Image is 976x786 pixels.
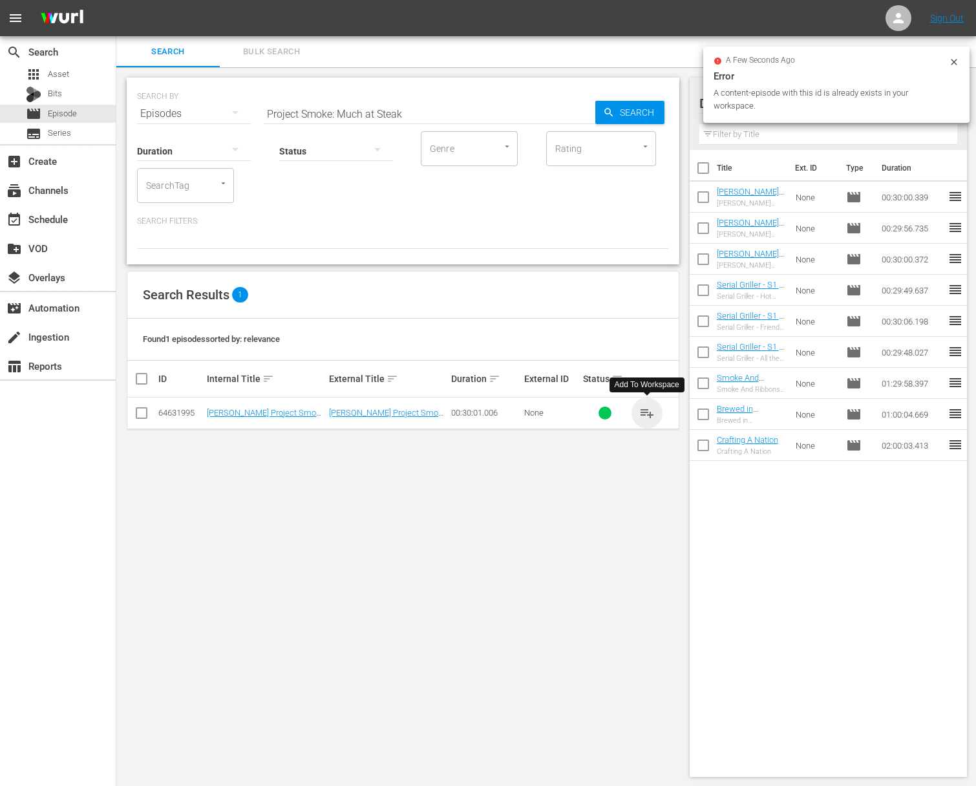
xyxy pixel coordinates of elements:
div: [PERSON_NAME] Project Smoke - Hot Stuff [717,199,785,207]
a: [PERSON_NAME] Project Smoke - Fire Birds [717,249,784,278]
span: sort [611,373,623,385]
a: Brewed in [GEOGRAPHIC_DATA] [717,404,784,433]
button: Open [639,140,652,153]
span: playlist_add [639,405,655,421]
td: None [790,244,842,275]
th: Ext. ID [787,150,838,186]
span: Episode [846,345,862,360]
a: [PERSON_NAME] Project Smoke - Fire Meets Water [717,218,784,247]
div: Serial Griller - Hot Handhelds [717,292,785,301]
div: 64631995 [158,408,203,418]
span: Reports [6,359,22,374]
button: playlist_add [631,398,663,429]
a: Serial Griller - S1 - Hot Handhelds [717,280,784,299]
div: Duration [451,371,520,387]
td: 00:29:56.735 [876,213,948,244]
button: Open [217,177,229,189]
div: Episodes [137,96,251,132]
div: Add To Workspace [615,379,679,390]
td: None [790,430,842,461]
span: reorder [948,220,963,235]
span: sort [387,373,398,385]
span: Asset [48,68,69,81]
td: None [790,368,842,399]
span: Ingestion [6,330,22,345]
th: Type [838,150,874,186]
span: reorder [948,282,963,297]
div: [PERSON_NAME] Project Smoke - Fire Birds [717,261,785,270]
span: reorder [948,437,963,452]
div: Bits [26,87,41,102]
div: None [524,408,579,418]
th: Title [717,150,788,186]
span: Create [6,154,22,169]
span: reorder [948,344,963,359]
td: None [790,213,842,244]
span: Search [615,101,664,124]
div: Status [583,371,628,387]
td: 00:30:00.372 [876,244,948,275]
span: VOD [6,241,22,257]
div: 00:30:01.006 [451,408,520,418]
span: sort [489,373,500,385]
span: Episode [846,376,862,391]
span: reorder [948,313,963,328]
td: None [790,275,842,306]
span: Episode [846,282,862,298]
button: Open [501,140,513,153]
span: 1 [232,287,248,303]
button: Search [595,101,664,124]
div: ID [158,374,203,384]
span: a few seconds ago [726,56,795,66]
div: [PERSON_NAME] Project Smoke - Fire Meets Water [717,230,785,239]
th: Duration [874,150,951,186]
a: Crafting A Nation [717,435,778,445]
div: Crafting A Nation [717,447,778,456]
a: Sign Out [930,13,964,23]
a: Serial Griller - S1 - All the Courses [717,342,784,361]
span: sort [262,373,274,385]
span: Channels [6,183,22,198]
td: None [790,337,842,368]
span: Episode [48,107,77,120]
a: [PERSON_NAME] Project Smoke - Hot Stuff [717,187,784,216]
td: None [790,306,842,337]
span: Schedule [6,212,22,228]
td: 00:29:49.637 [876,275,948,306]
a: [PERSON_NAME] Project Smoke - Much at Steak [207,408,324,427]
a: Serial Griller - S1 - Friends and Family [717,311,784,340]
span: Bulk Search [228,45,315,59]
span: Search [124,45,212,59]
span: Episode [846,438,862,453]
div: Error [714,69,959,84]
span: Episode [846,251,862,267]
span: reorder [948,251,963,266]
td: 01:29:58.397 [876,368,948,399]
p: Search Filters: [137,216,669,227]
span: reorder [948,189,963,204]
span: Automation [6,301,22,316]
td: None [790,182,842,213]
span: Episode [846,220,862,236]
div: A content-episode with this id is already exists in your workspace. [714,87,946,112]
span: Episode [26,106,41,122]
span: subtitles [26,126,41,142]
span: Episode [846,313,862,329]
img: ans4CAIJ8jUAAAAAAAAAAAAAAAAAAAAAAAAgQb4GAAAAAAAAAAAAAAAAAAAAAAAAJMjXAAAAAAAAAAAAAAAAAAAAAAAAgAT5G... [31,3,93,34]
a: [PERSON_NAME] Project Smoke - Much at Steak [329,408,447,427]
span: Asset [26,67,41,82]
div: Brewed in [GEOGRAPHIC_DATA] [717,416,785,425]
td: 00:30:00.339 [876,182,948,213]
span: reorder [948,375,963,390]
span: Episode [846,189,862,205]
td: 01:00:04.669 [876,399,948,430]
div: Default Workspace [699,85,946,122]
span: menu [8,10,23,26]
td: 00:29:48.027 [876,337,948,368]
div: External Title [329,371,447,387]
div: Serial Griller - Friends and Family [717,323,785,332]
div: Serial Griller - All the Courses [717,354,785,363]
span: reorder [948,406,963,421]
span: Search Results [143,287,229,303]
span: Found 1 episodes sorted by: relevance [143,334,280,344]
